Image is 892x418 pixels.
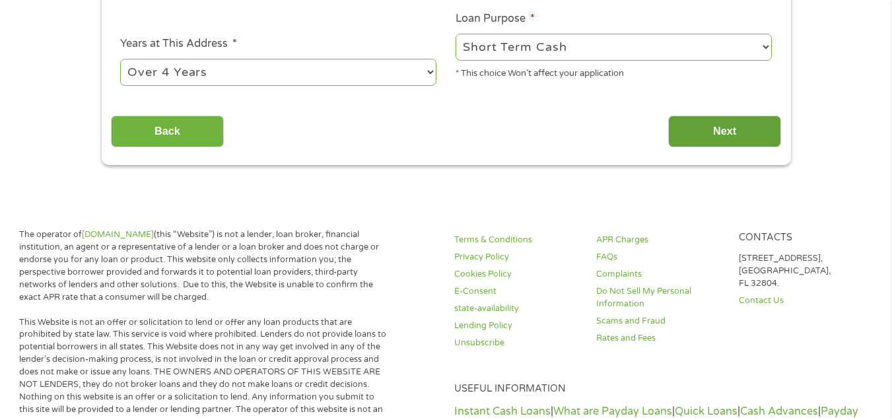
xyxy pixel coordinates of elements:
a: Quick Loans [675,405,738,418]
a: Complaints [596,268,722,281]
a: state-availability [454,302,580,315]
a: APR Charges [596,234,722,246]
a: Instant Cash Loans [454,405,551,418]
label: Loan Purpose [456,12,535,26]
p: [STREET_ADDRESS], [GEOGRAPHIC_DATA], FL 32804. [739,252,865,290]
input: Next [668,116,781,148]
a: Unsubscribe [454,337,580,349]
label: Years at This Address [120,37,237,51]
a: [DOMAIN_NAME] [82,229,154,240]
a: E-Consent [454,285,580,298]
a: Scams and Fraud [596,315,722,328]
a: Terms & Conditions [454,234,580,246]
h4: Contacts [739,232,865,244]
a: Cookies Policy [454,268,580,281]
a: Rates and Fees [596,332,722,345]
h4: Useful Information [454,383,865,396]
a: Contact Us [739,295,865,307]
input: Back [111,116,224,148]
a: Do Not Sell My Personal Information [596,285,722,310]
a: Lending Policy [454,320,580,332]
a: Privacy Policy [454,251,580,263]
a: What are Payday Loans [553,405,672,418]
p: The operator of (this “Website”) is not a lender, loan broker, financial institution, an agent or... [19,228,387,303]
a: Cash Advances [740,405,818,418]
div: * This choice Won’t affect your application [456,63,772,81]
a: FAQs [596,251,722,263]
